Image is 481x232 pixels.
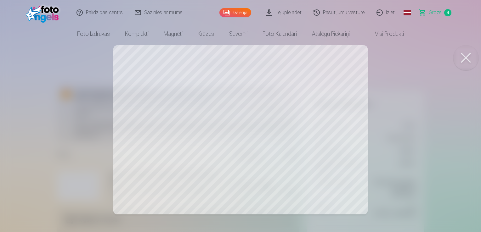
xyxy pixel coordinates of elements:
[429,9,442,16] span: Grozs
[304,25,357,43] a: Atslēgu piekariņi
[444,9,451,16] span: 4
[222,25,255,43] a: Suvenīri
[156,25,190,43] a: Magnēti
[255,25,304,43] a: Foto kalendāri
[117,25,156,43] a: Komplekti
[70,25,117,43] a: Foto izdrukas
[357,25,411,43] a: Visi produkti
[26,3,62,23] img: /fa1
[190,25,222,43] a: Krūzes
[219,8,251,17] a: Galerija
